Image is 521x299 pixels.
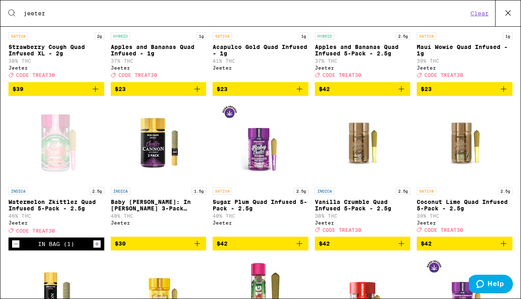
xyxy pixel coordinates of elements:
span: CODE TREAT30 [118,73,157,78]
button: Add to bag [8,82,104,96]
p: SATIVA [417,32,436,40]
p: INDICA [315,187,334,195]
p: 2.5g [294,187,308,195]
img: Jeeter - Sugar Plum Quad Infused 5-Pack - 2.5g [220,102,301,183]
span: $42 [217,240,228,247]
img: Jeeter - Coconut Lime Quad Infused 5-Pack - 2.5g [424,102,505,183]
span: $42 [319,86,330,92]
p: HYBRID [111,32,130,40]
button: Decrement [12,240,20,248]
p: SATIVA [417,187,436,195]
p: 2.5g [498,187,513,195]
p: Acapulco Gold Quad Infused - 1g [213,44,308,57]
p: 48% THC [111,213,207,218]
button: Add to bag [111,82,207,96]
p: Vanilla Crumble Quad Infused 5-Pack - 2.5g [315,199,411,212]
div: Jeeter [111,220,207,225]
p: 1g [299,32,308,40]
p: 1g [503,32,513,40]
p: 2.5g [90,187,104,195]
span: $42 [319,240,330,247]
span: $23 [115,86,126,92]
p: 38% THC [315,213,411,218]
p: Coconut Lime Quad Infused 5-Pack - 2.5g [417,199,513,212]
p: Maui Wowie Quad Infused - 1g [417,44,513,57]
div: Jeeter [417,220,513,225]
a: Open page for Watermelon Zkittlez Quad Infused 5-Pack - 2.5g from Jeeter [8,102,104,238]
p: 39% THC [417,213,513,218]
p: SATIVA [213,187,232,195]
p: 39% THC [417,58,513,64]
span: CODE TREAT30 [424,73,463,78]
span: CODE TREAT30 [16,228,55,233]
div: Jeeter [8,65,104,70]
p: 1g [196,32,206,40]
div: Jeeter [315,220,411,225]
button: Add to bag [315,82,411,96]
p: SATIVA [213,32,232,40]
button: Add to bag [417,82,513,96]
p: INDICA [111,187,130,195]
p: 38% THC [8,58,104,64]
a: Open page for Coconut Lime Quad Infused 5-Pack - 2.5g from Jeeter [417,102,513,237]
a: Open page for Baby Cannon: In Da Couch 3-Pack Infused - 1.5g from Jeeter [111,102,207,237]
button: Increment [93,240,101,248]
span: $30 [115,240,126,247]
span: CODE TREAT30 [424,227,463,233]
span: CODE TREAT30 [323,73,361,78]
p: HYBRID [315,32,334,40]
p: Apples and Bananas Quad Infused 5-Pack - 2.5g [315,44,411,57]
p: 40% THC [213,213,308,218]
span: $42 [421,240,432,247]
img: Jeeter - Vanilla Crumble Quad Infused 5-Pack - 2.5g [322,102,403,183]
span: CODE TREAT30 [323,227,361,233]
p: SATIVA [8,32,28,40]
p: 41% THC [213,58,308,64]
p: 1.5g [192,187,206,195]
span: $39 [13,86,23,92]
p: 2g [95,32,104,40]
div: Jeeter [315,65,411,70]
span: CODE TREAT30 [16,73,55,78]
p: Watermelon Zkittlez Quad Infused 5-Pack - 2.5g [8,199,104,212]
div: Jeeter [111,65,207,70]
p: INDICA [8,187,28,195]
button: Add to bag [315,237,411,250]
span: $23 [421,86,432,92]
a: Open page for Sugar Plum Quad Infused 5-Pack - 2.5g from Jeeter [213,102,308,237]
p: 2.5g [396,187,410,195]
p: Sugar Plum Quad Infused 5-Pack - 2.5g [213,199,308,212]
p: 2.5g [396,32,410,40]
button: Add to bag [417,237,513,250]
p: Apples and Bananas Quad Infused - 1g [111,44,207,57]
p: Baby [PERSON_NAME]: In [PERSON_NAME] 3-Pack Infused - 1.5g [111,199,207,212]
img: Jeeter - Baby Cannon: In Da Couch 3-Pack Infused - 1.5g [118,102,199,183]
button: Add to bag [111,237,207,250]
div: Jeeter [417,65,513,70]
button: Clear [468,10,491,17]
div: Jeeter [8,220,104,225]
div: In Bag (1) [38,241,74,247]
button: Add to bag [213,237,308,250]
a: Open page for Vanilla Crumble Quad Infused 5-Pack - 2.5g from Jeeter [315,102,411,237]
div: Jeeter [213,65,308,70]
span: $23 [217,86,228,92]
p: 37% THC [111,58,207,64]
p: 46% THC [8,213,104,218]
p: 37% THC [315,58,411,64]
iframe: Opens a widget where you can find more information [469,275,513,295]
input: Search for products & categories [23,10,468,17]
button: Add to bag [213,82,308,96]
div: Jeeter [213,220,308,225]
p: Strawberry Cough Quad Infused XL - 2g [8,44,104,57]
